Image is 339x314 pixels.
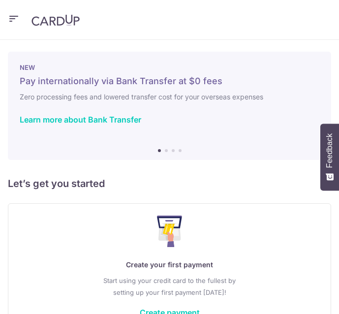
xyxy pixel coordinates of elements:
[20,75,319,87] h5: Pay internationally via Bank Transfer at $0 fees
[31,14,80,26] img: CardUp
[325,133,334,168] span: Feedback
[20,91,319,103] h6: Zero processing fees and lowered transfer cost for your overseas expenses
[20,259,319,271] p: Create your first payment
[20,275,319,298] p: Start using your credit card to the fullest by setting up your first payment [DATE]!
[20,63,319,71] p: NEW
[8,176,331,191] h5: Let’s get you started
[320,124,339,190] button: Feedback - Show survey
[157,216,182,247] img: Make Payment
[20,115,141,125] a: Learn more about Bank Transfer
